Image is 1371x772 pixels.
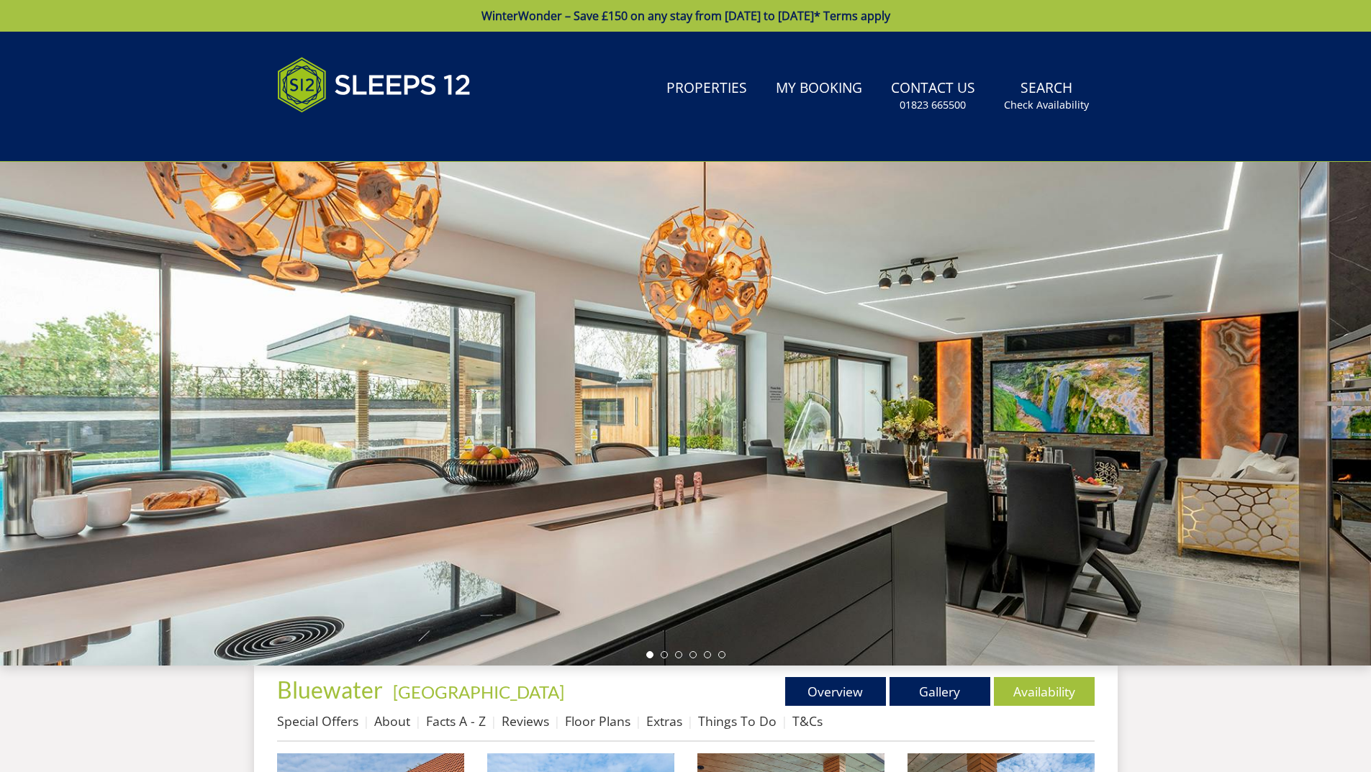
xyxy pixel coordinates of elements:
[900,98,966,112] small: 01823 665500
[646,712,682,730] a: Extras
[393,681,564,702] a: [GEOGRAPHIC_DATA]
[792,712,823,730] a: T&Cs
[698,712,777,730] a: Things To Do
[374,712,410,730] a: About
[277,676,387,704] a: Bluewater
[994,677,1095,706] a: Availability
[277,676,383,704] span: Bluewater
[426,712,486,730] a: Facts A - Z
[277,712,358,730] a: Special Offers
[998,73,1095,119] a: SearchCheck Availability
[270,130,421,142] iframe: Customer reviews powered by Trustpilot
[565,712,630,730] a: Floor Plans
[785,677,886,706] a: Overview
[661,73,753,105] a: Properties
[890,677,990,706] a: Gallery
[277,49,471,121] img: Sleeps 12
[502,712,549,730] a: Reviews
[1004,98,1089,112] small: Check Availability
[885,73,981,119] a: Contact Us01823 665500
[770,73,868,105] a: My Booking
[387,681,564,702] span: -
